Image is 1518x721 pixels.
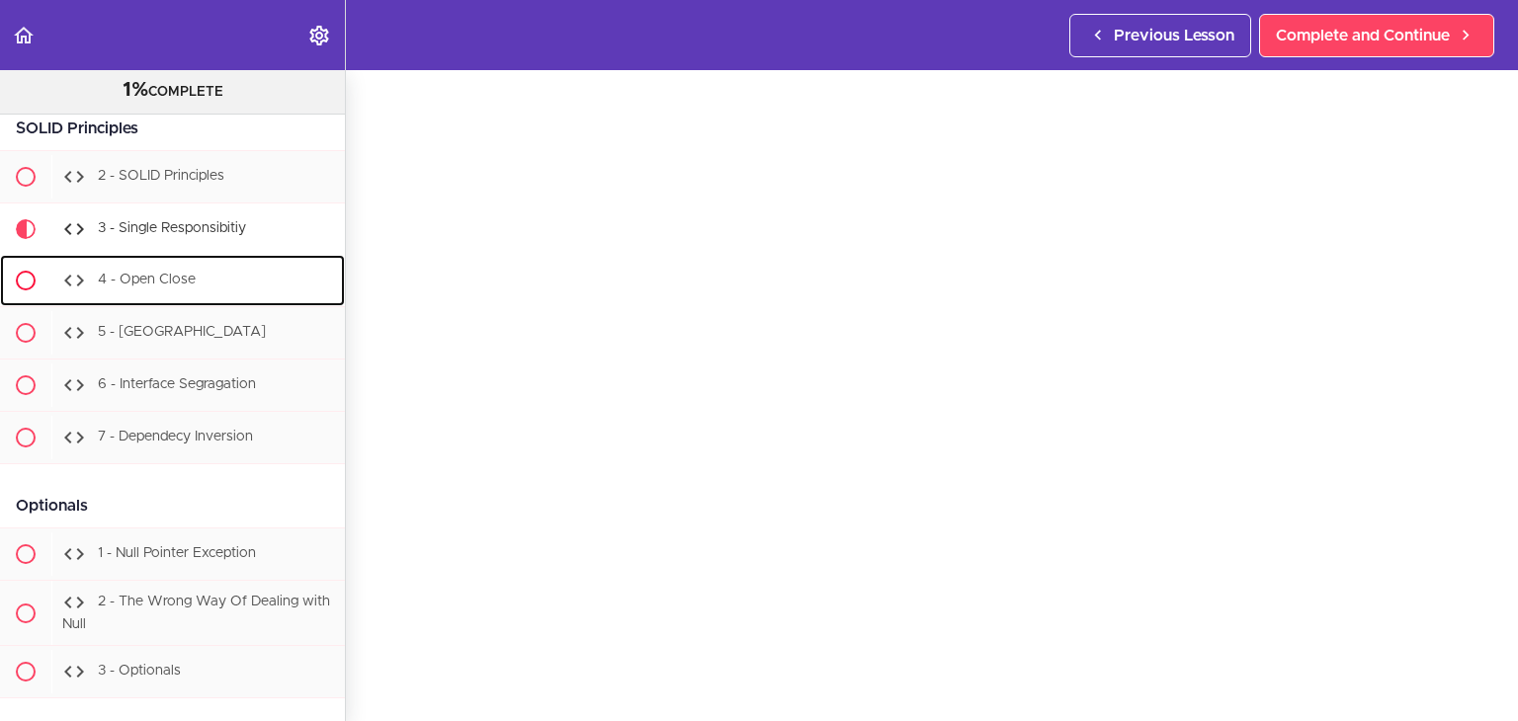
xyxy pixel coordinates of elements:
a: Previous Lesson [1069,14,1251,57]
span: 1 - Null Pointer Exception [98,546,256,560]
span: Complete and Continue [1276,24,1450,47]
svg: Settings Menu [307,24,331,47]
span: 5 - [GEOGRAPHIC_DATA] [98,325,266,339]
span: 3 - Single Responsibitiy [98,221,246,235]
div: COMPLETE [25,78,320,104]
span: Previous Lesson [1114,24,1234,47]
span: 7 - Dependecy Inversion [98,430,253,443]
span: 3 - Optionals [98,665,181,679]
span: 4 - Open Close [98,273,196,286]
span: 2 - The Wrong Way Of Dealing with Null [62,595,330,631]
span: 2 - SOLID Principles [98,169,224,183]
span: 1% [123,80,148,100]
svg: Back to course curriculum [12,24,36,47]
a: Complete and Continue [1259,14,1494,57]
span: 6 - Interface Segragation [98,377,256,391]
